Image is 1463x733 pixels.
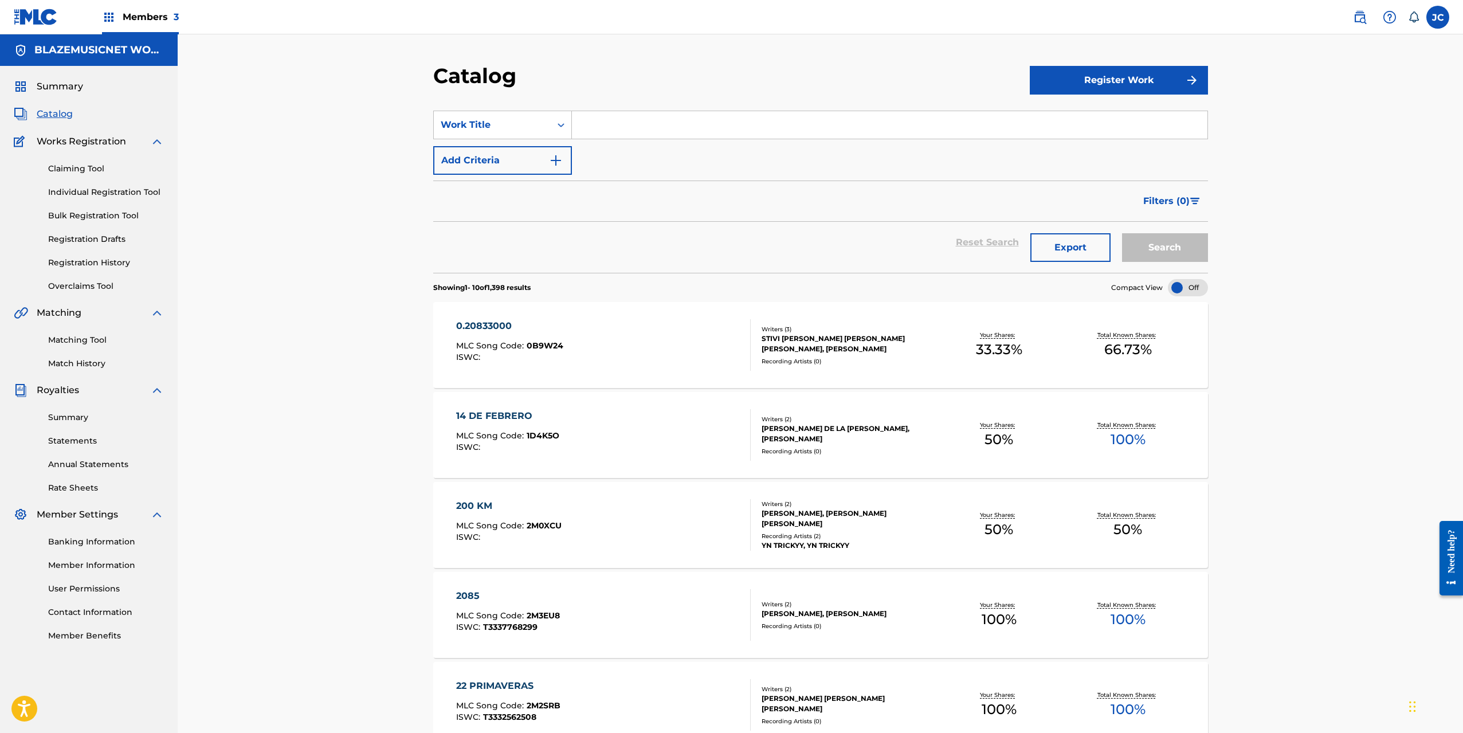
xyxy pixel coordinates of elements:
div: 22 PRIMAVERAS [456,679,560,693]
a: 14 DE FEBREROMLC Song Code:1D4K5OISWC:Writers (2)[PERSON_NAME] DE LA [PERSON_NAME], [PERSON_NAME]... [433,392,1208,478]
img: expand [150,135,164,148]
img: Royalties [14,383,28,397]
a: 2085MLC Song Code:2M3EU8ISWC:T3337768299Writers (2)[PERSON_NAME], [PERSON_NAME]Recording Artists ... [433,572,1208,658]
a: Matching Tool [48,334,164,346]
div: 14 DE FEBRERO [456,409,559,423]
img: Works Registration [14,135,29,148]
p: Total Known Shares: [1097,691,1159,699]
img: Top Rightsholders [102,10,116,24]
span: Royalties [37,383,79,397]
div: User Menu [1426,6,1449,29]
div: [PERSON_NAME], [PERSON_NAME] [762,609,935,619]
a: 200 KMMLC Song Code:2M0XCUISWC:Writers (2)[PERSON_NAME], [PERSON_NAME] [PERSON_NAME]Recording Art... [433,482,1208,568]
a: Contact Information [48,606,164,618]
div: 2085 [456,589,560,603]
a: 0.20833000MLC Song Code:0B9W24ISWC:Writers (3)STIVI [PERSON_NAME] [PERSON_NAME] [PERSON_NAME], [P... [433,302,1208,388]
div: Writers ( 3 ) [762,325,935,334]
span: 100 % [982,609,1017,630]
span: T3337768299 [483,622,538,632]
iframe: Chat Widget [1406,678,1463,733]
a: User Permissions [48,583,164,595]
p: Your Shares: [980,331,1018,339]
div: STIVI [PERSON_NAME] [PERSON_NAME] [PERSON_NAME], [PERSON_NAME] [762,334,935,354]
a: CatalogCatalog [14,107,73,121]
p: Your Shares: [980,691,1018,699]
img: expand [150,383,164,397]
a: SummarySummary [14,80,83,93]
button: Filters (0) [1136,187,1208,215]
img: Accounts [14,44,28,57]
div: 0.20833000 [456,319,563,333]
a: Banking Information [48,536,164,548]
span: 2M3EU8 [527,610,560,621]
span: MLC Song Code : [456,430,527,441]
a: Rate Sheets [48,482,164,494]
span: ISWC : [456,532,483,542]
img: f7272a7cc735f4ea7f67.svg [1185,73,1199,87]
span: ISWC : [456,442,483,452]
img: Matching [14,306,28,320]
a: Member Benefits [48,630,164,642]
div: Recording Artists ( 0 ) [762,357,935,366]
div: 200 KM [456,499,562,513]
a: Match History [48,358,164,370]
div: Recording Artists ( 2 ) [762,532,935,540]
img: help [1383,10,1397,24]
div: Work Title [441,118,544,132]
span: 2M0XCU [527,520,562,531]
a: Summary [48,411,164,424]
span: 66.73 % [1104,339,1152,360]
div: [PERSON_NAME] DE LA [PERSON_NAME], [PERSON_NAME] [762,424,935,444]
span: Catalog [37,107,73,121]
span: Matching [37,306,81,320]
form: Search Form [433,111,1208,273]
span: T3332562508 [483,712,536,722]
div: Recording Artists ( 0 ) [762,622,935,630]
span: Works Registration [37,135,126,148]
a: Registration History [48,257,164,269]
span: 3 [174,11,179,22]
a: Public Search [1348,6,1371,29]
div: Recording Artists ( 0 ) [762,717,935,726]
div: [PERSON_NAME], [PERSON_NAME] [PERSON_NAME] [762,508,935,529]
div: Writers ( 2 ) [762,685,935,693]
span: 50 % [985,429,1013,450]
span: MLC Song Code : [456,340,527,351]
span: Members [123,10,179,23]
span: 50 % [985,519,1013,540]
a: Bulk Registration Tool [48,210,164,222]
img: filter [1190,198,1200,205]
span: 100 % [982,699,1017,720]
span: MLC Song Code : [456,520,527,531]
a: Registration Drafts [48,233,164,245]
span: Member Settings [37,508,118,522]
a: Overclaims Tool [48,280,164,292]
button: Export [1030,233,1111,262]
span: Filters ( 0 ) [1143,194,1190,208]
p: Total Known Shares: [1097,331,1159,339]
span: Compact View [1111,283,1163,293]
a: Member Information [48,559,164,571]
div: Help [1378,6,1401,29]
button: Add Criteria [433,146,572,175]
span: 100 % [1111,429,1146,450]
span: ISWC : [456,352,483,362]
span: ISWC : [456,712,483,722]
p: Your Shares: [980,421,1018,429]
div: [PERSON_NAME] [PERSON_NAME] [PERSON_NAME] [762,693,935,714]
img: expand [150,508,164,522]
div: YN TRICKYY, YN TRICKYY [762,540,935,551]
span: 1D4K5O [527,430,559,441]
span: 100 % [1111,609,1146,630]
span: 100 % [1111,699,1146,720]
span: MLC Song Code : [456,610,527,621]
img: Catalog [14,107,28,121]
img: Member Settings [14,508,28,522]
span: 50 % [1113,519,1142,540]
p: Total Known Shares: [1097,511,1159,519]
img: MLC Logo [14,9,58,25]
p: Showing 1 - 10 of 1,398 results [433,283,531,293]
p: Total Known Shares: [1097,601,1159,609]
